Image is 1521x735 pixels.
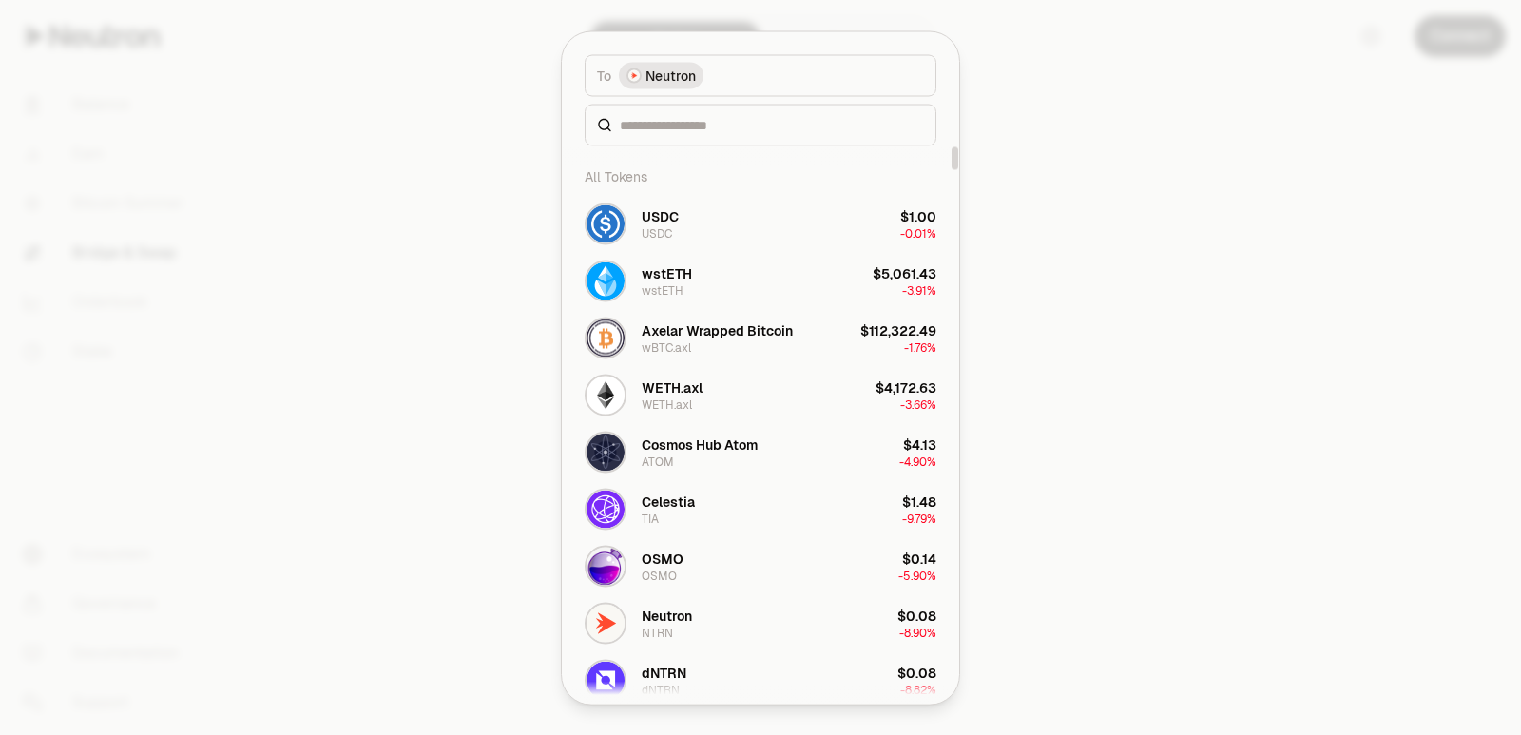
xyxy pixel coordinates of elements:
img: ATOM Logo [587,433,625,471]
span: -8.90% [899,625,936,640]
div: $0.08 [897,606,936,625]
img: Neutron Logo [628,69,640,81]
div: $4,172.63 [876,377,936,397]
img: OSMO Logo [587,547,625,585]
button: wBTC.axl LogoAxelar Wrapped BitcoinwBTC.axl$112,322.49-1.76% [573,309,948,366]
img: USDC Logo [587,204,625,242]
div: wstETH [642,263,692,282]
div: WETH.axl [642,377,703,397]
span: -4.90% [899,454,936,469]
button: NTRN LogoNeutronNTRN$0.08-8.90% [573,594,948,651]
span: -9.79% [902,511,936,526]
button: OSMO LogoOSMOOSMO$0.14-5.90% [573,537,948,594]
span: -1.76% [904,339,936,355]
span: -3.91% [902,282,936,298]
div: $112,322.49 [860,320,936,339]
span: -3.66% [900,397,936,412]
div: dNTRN [642,663,686,682]
div: Celestia [642,492,695,511]
div: $1.48 [902,492,936,511]
span: -5.90% [898,568,936,583]
div: $0.08 [897,663,936,682]
div: $5,061.43 [873,263,936,282]
div: Axelar Wrapped Bitcoin [642,320,793,339]
div: NTRN [642,625,673,640]
img: dNTRN Logo [587,661,625,699]
button: WETH.axl LogoWETH.axlWETH.axl$4,172.63-3.66% [573,366,948,423]
div: $0.14 [902,549,936,568]
div: USDC [642,206,679,225]
img: NTRN Logo [587,604,625,642]
img: wstETH Logo [587,261,625,300]
button: USDC LogoUSDCUSDC$1.00-0.01% [573,195,948,252]
span: To [597,66,611,85]
span: -0.01% [900,225,936,241]
div: Neutron [642,606,692,625]
div: All Tokens [573,157,948,195]
div: USDC [642,225,672,241]
div: Cosmos Hub Atom [642,435,758,454]
span: -8.82% [900,682,936,697]
div: wstETH [642,282,683,298]
div: OSMO [642,568,677,583]
button: TIA LogoCelestiaTIA$1.48-9.79% [573,480,948,537]
div: $4.13 [903,435,936,454]
button: dNTRN LogodNTRNdNTRN$0.08-8.82% [573,651,948,708]
button: ToNeutron LogoNeutron [585,54,936,96]
div: OSMO [642,549,683,568]
img: TIA Logo [587,490,625,528]
div: TIA [642,511,659,526]
div: $1.00 [900,206,936,225]
div: dNTRN [642,682,680,697]
button: ATOM LogoCosmos Hub AtomATOM$4.13-4.90% [573,423,948,480]
span: Neutron [645,66,696,85]
div: wBTC.axl [642,339,691,355]
img: WETH.axl Logo [587,376,625,414]
button: wstETH LogowstETHwstETH$5,061.43-3.91% [573,252,948,309]
img: wBTC.axl Logo [587,319,625,357]
div: WETH.axl [642,397,692,412]
div: ATOM [642,454,674,469]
